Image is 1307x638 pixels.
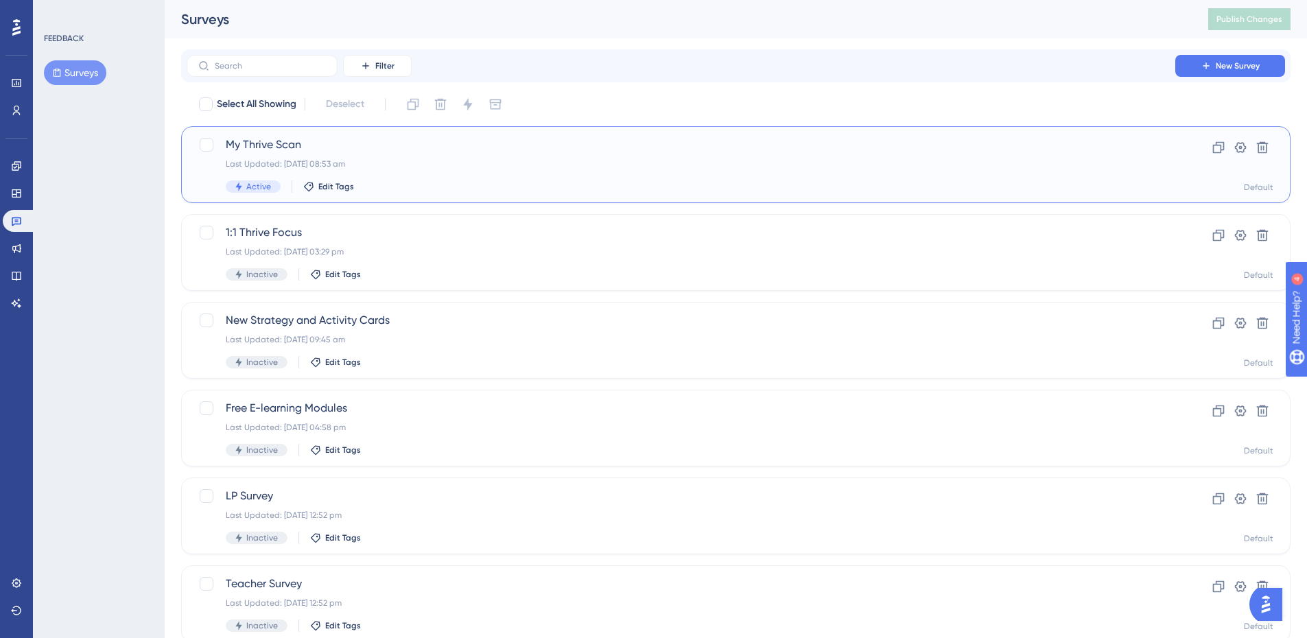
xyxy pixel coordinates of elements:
div: Last Updated: [DATE] 04:58 pm [226,422,1136,433]
div: Last Updated: [DATE] 12:52 pm [226,510,1136,521]
button: New Survey [1175,55,1285,77]
span: Need Help? [32,3,86,20]
span: Select All Showing [217,96,296,113]
span: Edit Tags [325,269,361,280]
span: Inactive [246,445,278,456]
span: Inactive [246,357,278,368]
div: Default [1244,182,1273,193]
div: Last Updated: [DATE] 08:53 am [226,158,1136,169]
span: Filter [375,60,395,71]
div: Last Updated: [DATE] 12:52 pm [226,598,1136,609]
span: New Survey [1216,60,1260,71]
span: My Thrive Scan [226,137,1136,153]
div: Default [1244,621,1273,632]
span: New Strategy and Activity Cards [226,312,1136,329]
span: Edit Tags [325,357,361,368]
div: Default [1244,445,1273,456]
div: Default [1244,357,1273,368]
button: Edit Tags [310,620,361,631]
span: Teacher Survey [226,576,1136,592]
button: Deselect [314,92,377,117]
span: Publish Changes [1216,14,1282,25]
div: Last Updated: [DATE] 03:29 pm [226,246,1136,257]
span: Deselect [326,96,364,113]
span: Active [246,181,271,192]
span: Edit Tags [325,620,361,631]
button: Filter [343,55,412,77]
span: Inactive [246,620,278,631]
button: Edit Tags [310,445,361,456]
iframe: UserGuiding AI Assistant Launcher [1249,584,1291,625]
span: Edit Tags [318,181,354,192]
div: FEEDBACK [44,33,84,44]
span: LP Survey [226,488,1136,504]
button: Edit Tags [310,269,361,280]
span: Inactive [246,269,278,280]
span: Edit Tags [325,445,361,456]
span: Edit Tags [325,532,361,543]
button: Edit Tags [310,532,361,543]
input: Search [215,61,326,71]
button: Publish Changes [1208,8,1291,30]
button: Edit Tags [310,357,361,368]
button: Edit Tags [303,181,354,192]
div: Surveys [181,10,1174,29]
span: Inactive [246,532,278,543]
div: Last Updated: [DATE] 09:45 am [226,334,1136,345]
button: Surveys [44,60,106,85]
div: Default [1244,270,1273,281]
div: 4 [95,7,99,18]
span: 1:1 Thrive Focus [226,224,1136,241]
div: Default [1244,533,1273,544]
span: Free E-learning Modules [226,400,1136,416]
